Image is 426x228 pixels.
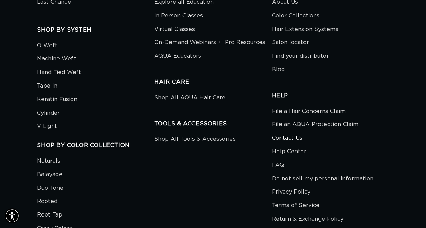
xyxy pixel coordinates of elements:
a: Duo Tone [37,181,63,195]
a: V Light [37,120,57,133]
a: Virtual Classes [154,23,195,36]
h2: TOOLS & ACCESSORIES [154,120,271,128]
h2: SHOP BY COLOR COLLECTION [37,142,154,149]
a: Hair Extension Systems [272,23,338,36]
a: Return & Exchange Policy [272,212,344,226]
a: Help Center [272,145,306,158]
a: Q Weft [37,41,57,52]
h2: HELP [272,92,389,99]
a: File an AQUA Protection Claim [272,118,358,131]
a: Rooted [37,195,57,208]
a: Shop All AQUA Hair Care [154,93,226,105]
a: FAQ [272,158,284,172]
a: In Person Classes [154,9,203,23]
a: Shop All Tools & Accessories [154,134,236,146]
a: Terms of Service [272,199,319,212]
div: Accessibility Menu [5,208,20,223]
a: Root Tap [37,208,62,222]
a: On-Demand Webinars + Pro Resources [154,36,265,49]
a: Tape In [37,79,57,93]
a: Keratin Fusion [37,93,77,106]
a: Privacy Policy [272,185,310,199]
a: Blog [272,63,285,76]
a: Cylinder [37,106,60,120]
iframe: Chat Widget [391,195,426,228]
h2: HAIR CARE [154,79,271,86]
a: Find your distributor [272,49,329,63]
a: Hand Tied Weft [37,66,81,79]
a: Contact Us [272,131,302,145]
a: Balayage [37,168,62,181]
h2: SHOP BY SYSTEM [37,26,154,34]
a: Color Collections [272,9,319,23]
a: Do not sell my personal information [272,172,373,186]
a: File a Hair Concerns Claim [272,106,346,118]
a: Machine Weft [37,52,76,66]
a: AQUA Educators [154,49,201,63]
a: Salon locator [272,36,309,49]
a: Naturals [37,156,60,168]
